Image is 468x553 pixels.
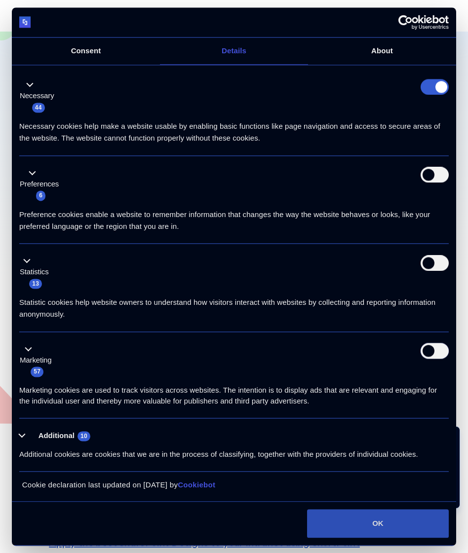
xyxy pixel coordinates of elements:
span: Marketing cookies are used to track visitors across websites. The intention is to display ads tha... [19,386,437,406]
button: Necessary (44) [19,79,60,113]
span: 13 [29,279,42,289]
div: Necessary cookies help make a website usable by enabling basic functions like page navigation and... [19,113,449,145]
div: Cookie declaration last updated on [DATE] by [15,479,454,499]
a: Consent [12,37,160,65]
img: logo [19,17,31,28]
button: Marketing (57) [19,343,58,378]
label: Marketing [20,355,52,366]
span: 6 [36,191,45,201]
button: OK [307,509,449,538]
button: Preferences (6) [19,167,65,202]
span: 44 [32,103,45,112]
a: Cookiebot [178,481,215,489]
a: Usercentrics Cookiebot - opens in a new window [362,15,449,30]
a: About [308,37,456,65]
button: Statistics (13) [19,255,55,290]
span: Additional cookies are cookies that we are in the process of classifying, together with the provi... [19,450,418,459]
span: 57 [31,367,43,377]
a: Details [160,37,308,65]
label: Necessary [20,91,54,102]
label: Preferences [20,179,59,190]
button: Additional (10) [19,430,96,442]
div: Statistic cookies help website owners to understand how visitors interact with websites by collec... [19,290,449,321]
span: 10 [78,431,90,441]
label: Statistics [20,267,49,278]
div: Preference cookies enable a website to remember information that changes the way the website beha... [19,201,449,232]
